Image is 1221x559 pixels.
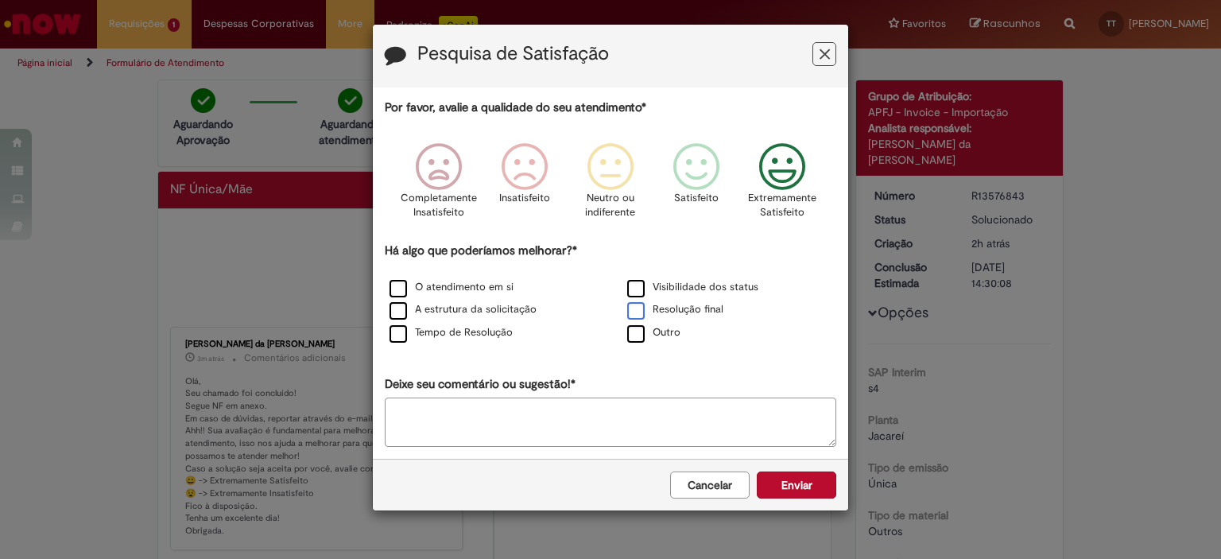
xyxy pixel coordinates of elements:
label: Tempo de Resolução [390,325,513,340]
button: Cancelar [670,472,750,499]
label: Por favor, avalie a qualidade do seu atendimento* [385,99,646,116]
button: Enviar [757,472,836,499]
label: A estrutura da solicitação [390,302,537,317]
label: Visibilidade dos status [627,280,758,295]
label: Outro [627,325,680,340]
div: Extremamente Satisfeito [742,131,823,240]
p: Insatisfeito [499,191,550,206]
div: Insatisfeito [484,131,565,240]
div: Satisfeito [656,131,737,240]
p: Neutro ou indiferente [582,191,639,220]
label: Deixe seu comentário ou sugestão!* [385,376,576,393]
div: Completamente Insatisfeito [397,131,479,240]
label: Pesquisa de Satisfação [417,44,609,64]
div: Neutro ou indiferente [570,131,651,240]
p: Extremamente Satisfeito [748,191,816,220]
p: Completamente Insatisfeito [401,191,477,220]
label: Resolução final [627,302,723,317]
p: Satisfeito [674,191,719,206]
div: Há algo que poderíamos melhorar?* [385,243,836,345]
label: O atendimento em si [390,280,514,295]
